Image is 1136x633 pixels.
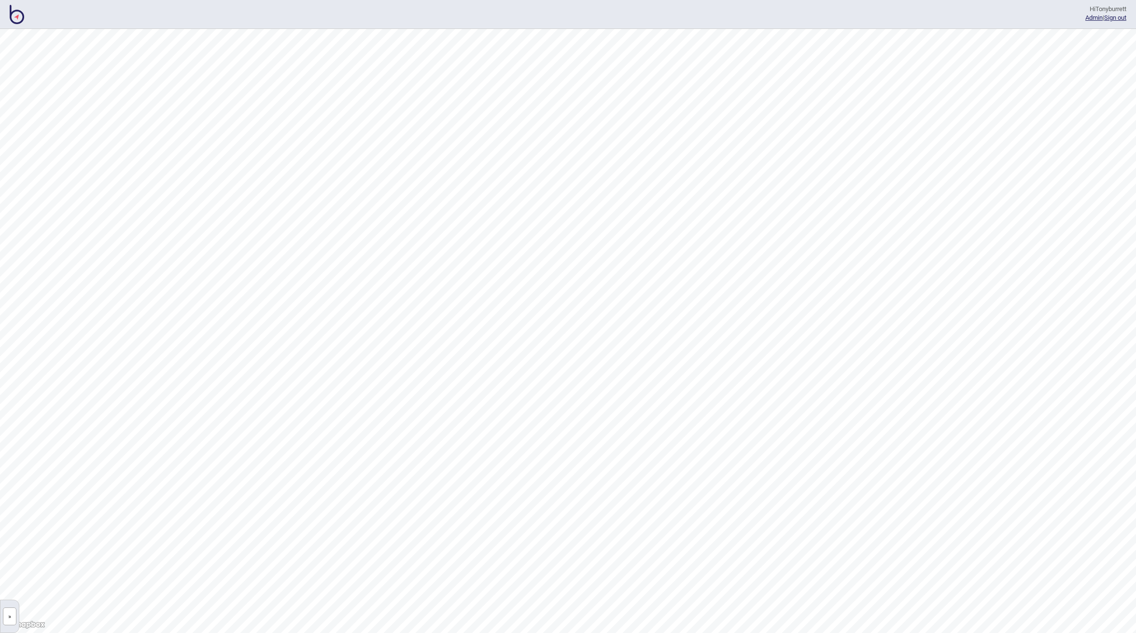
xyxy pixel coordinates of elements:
span: | [1085,14,1104,21]
a: » [0,610,19,620]
a: Mapbox logo [3,619,45,630]
div: Hi Tonyburrett [1085,5,1126,14]
button: Sign out [1104,14,1126,21]
a: Admin [1085,14,1103,21]
img: BindiMaps CMS [10,5,24,24]
button: » [3,607,16,625]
